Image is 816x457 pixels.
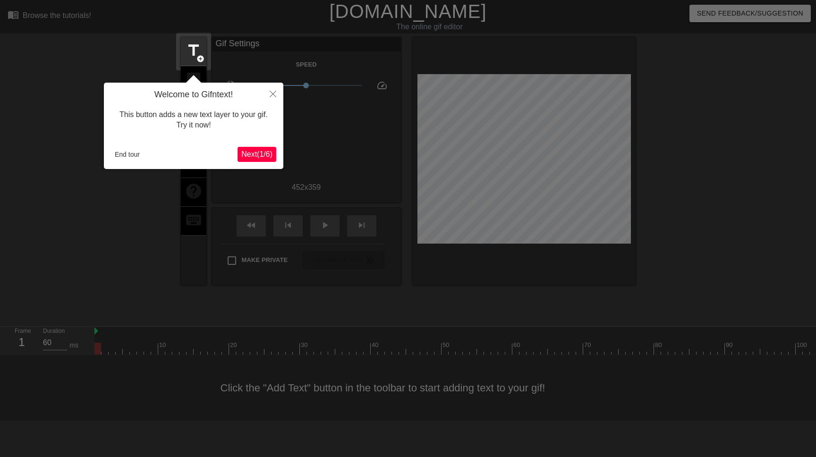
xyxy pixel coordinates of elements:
[263,83,283,104] button: Close
[111,90,276,100] h4: Welcome to Gifntext!
[111,147,144,161] button: End tour
[111,100,276,140] div: This button adds a new text layer to your gif. Try it now!
[238,147,276,162] button: Next
[241,150,272,158] span: Next ( 1 / 6 )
